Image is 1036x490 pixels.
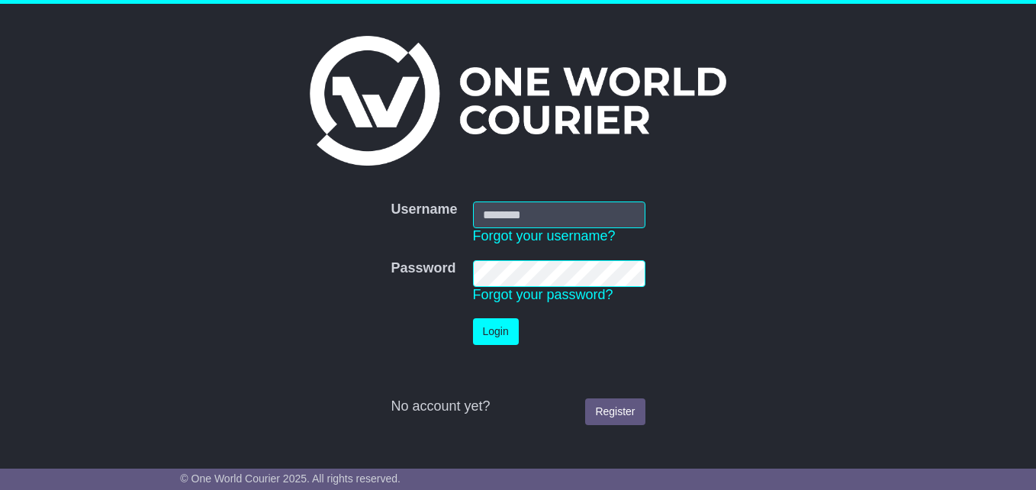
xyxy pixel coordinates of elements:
[473,228,616,243] a: Forgot your username?
[391,398,645,415] div: No account yet?
[180,472,401,485] span: © One World Courier 2025. All rights reserved.
[391,260,455,277] label: Password
[473,287,613,302] a: Forgot your password?
[391,201,457,218] label: Username
[473,318,519,345] button: Login
[310,36,726,166] img: One World
[585,398,645,425] a: Register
